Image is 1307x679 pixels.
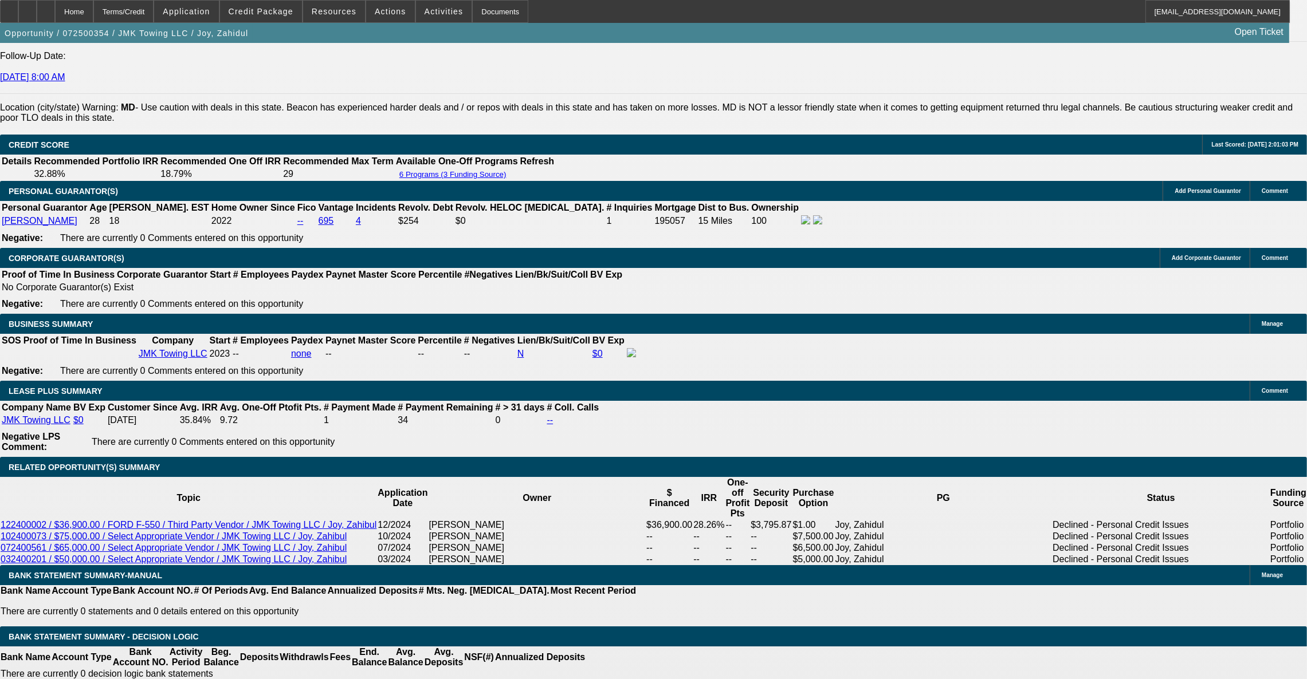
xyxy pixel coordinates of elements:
[1,520,376,530] a: 122400002 / $36,900.00 / FORD F-550 / Third Party Vendor / JMK Towing LLC / Joy, Zahibul
[395,156,519,167] th: Available One-Off Programs
[792,554,835,565] td: $5,000.00
[329,646,351,668] th: Fees
[89,215,107,227] td: 28
[2,233,43,243] b: Negative:
[418,335,461,345] b: Percentile
[23,335,137,346] th: Proof of Time In Business
[9,319,93,329] span: BUSINESS SUMMARY
[397,414,493,426] td: 34
[550,585,637,597] th: Most Recent Period
[725,519,751,531] td: --
[1262,321,1283,327] span: Manage
[219,414,322,426] td: 9.72
[1230,22,1288,42] a: Open Ticket
[325,335,415,345] b: Paynet Master Score
[725,554,751,565] td: --
[377,554,428,565] td: 03/2024
[303,1,365,22] button: Resources
[107,414,178,426] td: [DATE]
[211,216,232,226] span: 2022
[325,349,415,359] div: --
[323,414,396,426] td: 1
[801,215,810,224] img: facebook-icon.png
[33,156,159,167] th: Recommended Portfolio IRR
[1,335,22,346] th: SOS
[377,519,428,531] td: 12/2024
[792,477,835,519] th: Purchase Option
[2,415,70,425] a: JMK Towing LLC
[2,432,60,452] b: Negative LPS Comment:
[1,156,32,167] th: Details
[109,203,209,212] b: [PERSON_NAME]. EST
[424,646,464,668] th: Avg. Deposits
[1270,542,1307,554] td: Portfolio
[590,270,622,279] b: BV Exp
[517,349,524,358] a: N
[835,519,1053,531] td: Joy, Zahidul
[1262,388,1288,394] span: Comment
[428,554,646,565] td: [PERSON_NAME]
[9,140,69,149] span: CREDIT SCORE
[1052,542,1270,554] td: Declined - Personal Credit Issues
[139,349,207,358] a: JMK Towing LLC
[750,554,792,565] td: --
[1172,255,1241,261] span: Add Corporate Guarantor
[292,270,324,279] b: Paydex
[547,402,599,412] b: # Coll. Calls
[725,542,751,554] td: --
[180,402,218,412] b: Avg. IRR
[693,542,725,554] td: --
[1270,477,1307,519] th: Funding Source
[1262,572,1283,578] span: Manage
[835,477,1053,519] th: PG
[547,415,554,425] a: --
[377,477,428,519] th: Application Date
[428,531,646,542] td: [PERSON_NAME]
[398,203,453,212] b: Revolv. Debt
[606,215,653,227] td: 1
[425,7,464,16] span: Activities
[211,203,295,212] b: Home Owner Since
[520,156,555,167] th: Refresh
[1262,188,1288,194] span: Comment
[160,156,281,167] th: Recommended One Off IRR
[2,402,71,412] b: Company Name
[693,531,725,542] td: --
[60,233,303,243] span: There are currently 0 Comments entered on this opportunity
[646,554,693,565] td: --
[233,270,289,279] b: # Employees
[194,585,249,597] th: # Of Periods
[209,348,231,360] td: 2023
[233,335,289,345] b: # Employees
[750,477,792,519] th: Security Deposit
[377,531,428,542] td: 10/2024
[9,254,124,263] span: CORPORATE GUARANTOR(S)
[249,585,327,597] th: Avg. End Balance
[464,349,515,359] div: --
[121,102,135,112] b: MD
[428,542,646,554] td: [PERSON_NAME]
[750,519,792,531] td: $3,795.87
[464,646,494,668] th: NSF(#)
[2,299,43,309] b: Negative:
[375,7,406,16] span: Actions
[60,366,303,376] span: There are currently 0 Comments entered on this opportunity
[646,542,693,554] td: --
[279,646,329,668] th: Withdrawls
[725,477,751,519] th: One-off Profit Pts
[465,270,513,279] b: #Negatives
[152,335,194,345] b: Company
[5,29,248,38] span: Opportunity / 072500354 / JMK Towing LLC / Joy, Zahidul
[2,203,87,212] b: Personal Guarantor
[1052,477,1270,519] th: Status
[2,216,77,226] a: [PERSON_NAME]
[291,349,312,358] a: none
[1,543,347,552] a: 072400561 / $65,000.00 / Select Appropriate Vendor / JMK Towing LLC / Joy, Zahibul
[792,531,835,542] td: $7,500.00
[312,7,356,16] span: Resources
[366,1,415,22] button: Actions
[169,646,203,668] th: Activity Period
[1,554,347,564] a: 032400201 / $50,000.00 / Select Appropriate Vendor / JMK Towing LLC / Joy, Zahibul
[1,531,347,541] a: 102400073 / $75,000.00 / Select Appropriate Vendor / JMK Towing LLC / Joy, Zahibul
[418,270,462,279] b: Percentile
